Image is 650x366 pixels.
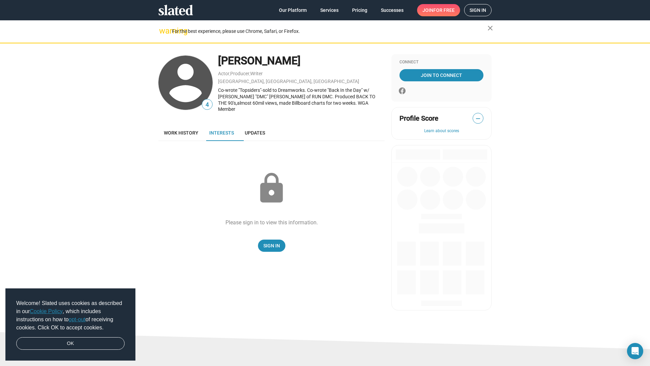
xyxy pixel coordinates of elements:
a: Our Platform [274,4,312,16]
mat-icon: warning [159,27,167,35]
a: [GEOGRAPHIC_DATA], [GEOGRAPHIC_DATA], [GEOGRAPHIC_DATA] [218,79,359,84]
mat-icon: close [486,24,494,32]
span: Join To Connect [401,69,482,81]
div: Co-wrote "Topsiders"-sold to Dreamworks. Co-wrote "Back In the Day" w/ [PERSON_NAME] "DMC" [PERSO... [218,87,385,112]
span: Sign In [263,240,280,252]
span: 4 [202,100,212,109]
span: — [473,114,483,123]
a: dismiss cookie message [16,337,125,350]
a: Interests [204,125,239,141]
span: Work history [164,130,198,136]
a: Joinfor free [417,4,460,16]
span: Welcome! Slated uses cookies as described in our , which includes instructions on how to of recei... [16,299,125,332]
div: [PERSON_NAME] [218,54,385,68]
span: Services [320,4,339,16]
span: , [250,72,250,76]
span: Interests [209,130,234,136]
a: Sign in [464,4,492,16]
span: , [230,72,230,76]
span: Pricing [352,4,367,16]
div: For the best experience, please use Chrome, Safari, or Firefox. [172,27,487,36]
a: Cookie Policy [30,308,63,314]
mat-icon: lock [255,171,288,205]
a: Actor [218,71,230,76]
div: Connect [399,60,483,65]
a: Pricing [347,4,373,16]
a: Services [315,4,344,16]
span: Our Platform [279,4,307,16]
div: cookieconsent [5,288,135,361]
a: Updates [239,125,270,141]
span: Sign in [470,4,486,16]
span: Updates [245,130,265,136]
span: Successes [381,4,404,16]
div: Please sign in to view this information. [225,219,318,226]
a: Join To Connect [399,69,483,81]
button: Learn about scores [399,128,483,134]
div: Open Intercom Messenger [627,343,643,359]
a: Successes [375,4,409,16]
span: for free [433,4,455,16]
span: Join [422,4,455,16]
a: Writer [250,71,263,76]
a: Work history [158,125,204,141]
a: Sign In [258,240,285,252]
span: Profile Score [399,114,438,123]
a: Producer [230,71,250,76]
a: opt-out [69,317,86,322]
